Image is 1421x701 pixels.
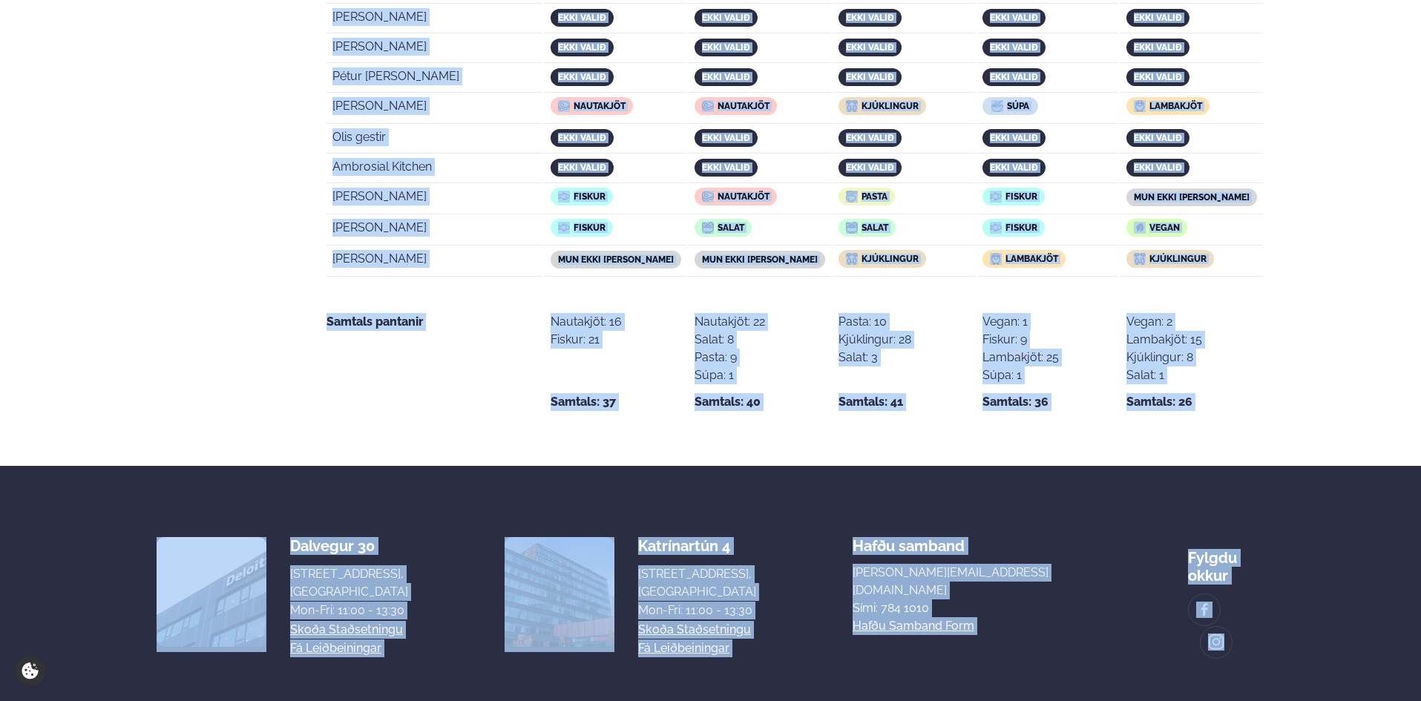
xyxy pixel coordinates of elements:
div: Mon-Fri: 11:00 - 13:30 [638,602,756,619]
span: ekki valið [846,13,894,23]
span: mun ekki [PERSON_NAME] [702,254,818,265]
div: Lambakjöt: 15 [1126,331,1202,349]
span: ekki valið [558,42,606,53]
img: icon img [702,100,714,112]
span: Pasta [862,191,887,202]
img: icon img [1134,222,1146,234]
span: ekki valið [846,162,894,173]
div: Fiskur: 21 [551,331,622,349]
a: Skoða staðsetningu [638,621,751,639]
span: ekki valið [702,162,750,173]
img: icon img [558,191,570,203]
span: Nautakjöt [718,191,769,202]
span: ekki valið [990,42,1038,53]
span: ekki valið [846,133,894,143]
td: Olis gestir [326,125,543,154]
img: icon img [846,100,858,112]
a: Fá leiðbeiningar [638,639,729,657]
span: Salat [862,223,888,233]
strong: Samtals: 40 [695,393,761,411]
strong: Samtals: 37 [551,393,616,411]
span: ekki valið [846,72,894,82]
span: ekki valið [558,13,606,23]
div: Fiskur: 9 [982,331,1059,349]
img: icon img [990,222,1002,234]
a: Cookie settings [15,656,45,686]
a: Fá leiðbeiningar [290,639,381,657]
span: mun ekki [PERSON_NAME] [558,254,674,265]
span: Hafðu samband [853,525,965,555]
p: Sími: 784 1010 [853,599,1092,617]
div: Vegan: 1 [982,313,1059,331]
span: ekki valið [702,72,750,82]
span: Lambakjöt [1149,101,1202,111]
span: ekki valið [702,42,750,53]
span: Fiskur [1005,191,1037,202]
div: Salat: 1 [1126,366,1202,384]
img: icon img [558,100,570,112]
span: Fiskur [1005,223,1037,233]
img: icon img [1134,100,1146,112]
div: Súpa: 1 [982,366,1059,384]
div: [STREET_ADDRESS], [GEOGRAPHIC_DATA] [290,565,408,601]
img: icon img [990,253,1002,265]
div: Fylgdu okkur [1188,537,1264,585]
strong: Samtals: 36 [982,393,1048,411]
td: Ambrosial Kitchen [326,155,543,183]
span: ekki valið [846,42,894,53]
span: Súpa [1007,101,1029,111]
div: Salat: 3 [839,349,911,366]
img: image alt [1196,602,1212,619]
span: ekki valið [990,13,1038,23]
strong: Samtals: 26 [1126,393,1192,411]
strong: Samtals: 41 [839,393,903,411]
div: Mon-Fri: 11:00 - 13:30 [290,602,408,619]
a: Hafðu samband form [853,617,974,635]
span: Vegan [1149,223,1180,233]
a: image alt [1201,627,1232,658]
span: Lambakjöt [1005,254,1058,264]
span: ekki valið [558,133,606,143]
span: mun ekki [PERSON_NAME] [1134,192,1250,203]
span: Nautakjöt [718,101,769,111]
span: ekki valið [1134,42,1182,53]
span: ekki valið [1134,72,1182,82]
span: ekki valið [558,162,606,173]
span: ekki valið [1134,13,1182,23]
span: Fiskur [574,223,606,233]
img: icon img [846,191,858,203]
img: image alt [505,537,614,647]
div: Kjúklingur: 8 [1126,349,1202,366]
span: Salat [718,223,744,233]
span: ekki valið [990,162,1038,173]
img: icon img [558,222,570,234]
span: ekki valið [1134,133,1182,143]
span: ekki valið [990,72,1038,82]
span: ekki valið [558,72,606,82]
img: icon img [991,100,1003,112]
img: icon img [990,191,1002,203]
div: Katrínartún 4 [638,537,756,555]
img: image alt [1208,633,1224,651]
div: Pasta: 9 [695,349,765,366]
div: Nautakjöt: 16 [551,313,622,331]
span: Nautakjöt [574,101,626,111]
span: ekki valið [990,133,1038,143]
td: [PERSON_NAME] [326,94,543,124]
div: Lambakjöt: 25 [982,349,1059,366]
span: ekki valið [702,13,750,23]
span: ekki valið [1134,162,1182,173]
div: Salat: 8 [695,331,765,349]
a: image alt [1189,594,1220,625]
td: [PERSON_NAME] [326,35,543,63]
img: image alt [157,537,266,647]
div: Dalvegur 30 [290,537,408,555]
span: Fiskur [574,191,606,202]
img: icon img [1134,253,1146,265]
div: Kjúklingur: 28 [839,331,911,349]
img: icon img [846,253,858,265]
img: icon img [846,222,858,234]
td: [PERSON_NAME] [326,216,543,246]
div: Pasta: 10 [839,313,911,331]
td: Pétur [PERSON_NAME] [326,65,543,93]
